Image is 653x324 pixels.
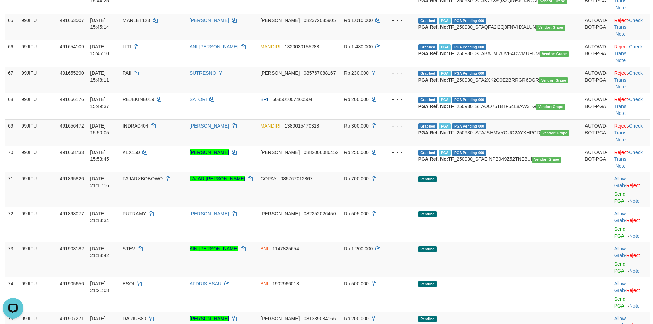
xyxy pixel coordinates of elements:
[418,71,437,76] span: Grabbed
[344,149,368,155] span: Rp 250.000
[19,207,57,242] td: 99JITU
[415,14,582,40] td: TF_250930_STAQFA2I2Q8FNVHXALUN
[540,51,569,57] span: Vendor URL: https://settle31.1velocity.biz
[614,70,628,76] a: Reject
[90,246,109,258] span: [DATE] 21:18:42
[415,40,582,67] td: TF_250930_STABATMI7UVE4DWMUFUM
[60,281,84,286] span: 491905656
[344,176,368,181] span: Rp 700.000
[19,242,57,277] td: 99JITU
[260,246,268,251] span: BNI
[260,176,276,181] span: GOPAY
[5,207,19,242] td: 72
[123,70,131,76] span: PAII
[386,96,413,103] div: - - -
[582,146,612,172] td: AUTOWD-BOT-PGA
[386,70,413,76] div: - - -
[19,93,57,119] td: 99JITU
[582,93,612,119] td: AUTOWD-BOT-PGA
[272,281,299,286] span: Copy 1902966018 to clipboard
[629,268,640,274] a: Note
[616,31,626,37] a: Note
[612,146,650,172] td: · ·
[90,70,109,83] span: [DATE] 15:48:11
[582,14,612,40] td: AUTOWD-BOT-PGA
[90,176,109,188] span: [DATE] 21:11:16
[190,123,229,129] a: [PERSON_NAME]
[272,246,299,251] span: Copy 1147825654 to clipboard
[614,97,628,102] a: Reject
[616,84,626,89] a: Note
[614,176,626,188] a: Allow Grab
[612,242,650,277] td: ·
[439,71,451,76] span: Marked by aekrubicon
[19,172,57,207] td: 99JITU
[612,93,650,119] td: · ·
[123,123,148,129] span: INDRA0404
[386,210,413,217] div: - - -
[386,175,413,182] div: - - -
[439,97,451,103] span: Marked by aekrubicon
[123,211,146,216] span: PUTRAMY
[344,211,368,216] span: Rp 505.000
[344,44,373,49] span: Rp 1.480.000
[418,150,437,156] span: Grabbed
[90,149,109,162] span: [DATE] 15:53:45
[5,67,19,93] td: 67
[60,176,84,181] span: 491895826
[612,67,650,93] td: · ·
[452,123,486,129] span: PGA Pending
[614,17,628,23] a: Reject
[614,149,643,162] a: Check Trans
[415,146,582,172] td: TF_250930_STAEINPB949Z52TNE8UI
[260,149,300,155] span: [PERSON_NAME]
[386,315,413,322] div: - - -
[190,17,229,23] a: [PERSON_NAME]
[5,146,19,172] td: 70
[439,18,451,24] span: Marked by aekrubicon
[418,316,437,322] span: Pending
[304,149,338,155] span: Copy 0882006086452 to clipboard
[386,245,413,252] div: - - -
[260,17,300,23] span: [PERSON_NAME]
[614,44,643,56] a: Check Trans
[614,246,626,258] a: Allow Grab
[614,296,626,309] a: Send PGA
[5,93,19,119] td: 68
[386,122,413,129] div: - - -
[614,261,626,274] a: Send PGA
[304,17,336,23] span: Copy 082372085905 to clipboard
[612,207,650,242] td: ·
[452,71,486,76] span: PGA Pending
[532,157,561,163] span: Vendor URL: https://settle31.1velocity.biz
[612,40,650,67] td: · ·
[614,246,626,258] span: ·
[614,211,626,223] span: ·
[272,97,312,102] span: Copy 608501007460504 to clipboard
[626,288,640,293] a: Reject
[614,176,626,188] span: ·
[439,44,451,50] span: Marked by aekrubicon
[123,17,150,23] span: MARLET123
[304,211,336,216] span: Copy 082252026450 to clipboard
[616,110,626,116] a: Note
[629,198,640,204] a: Note
[614,123,628,129] a: Reject
[415,93,582,119] td: TF_250930_STAOO75T8TF54L8AW3TG
[90,17,109,30] span: [DATE] 15:45:14
[60,123,84,129] span: 491656472
[60,246,84,251] span: 491903182
[260,44,280,49] span: MANDIRI
[60,97,84,102] span: 491656176
[123,44,131,49] span: LITI
[19,119,57,146] td: 99JITU
[90,97,109,109] span: [DATE] 15:49:37
[616,58,626,63] a: Note
[190,316,229,321] a: [PERSON_NAME]
[285,44,319,49] span: Copy 1320030155288 to clipboard
[612,14,650,40] td: · ·
[344,281,368,286] span: Rp 500.000
[90,44,109,56] span: [DATE] 15:46:10
[19,14,57,40] td: 99JITU
[614,281,626,293] a: Allow Grab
